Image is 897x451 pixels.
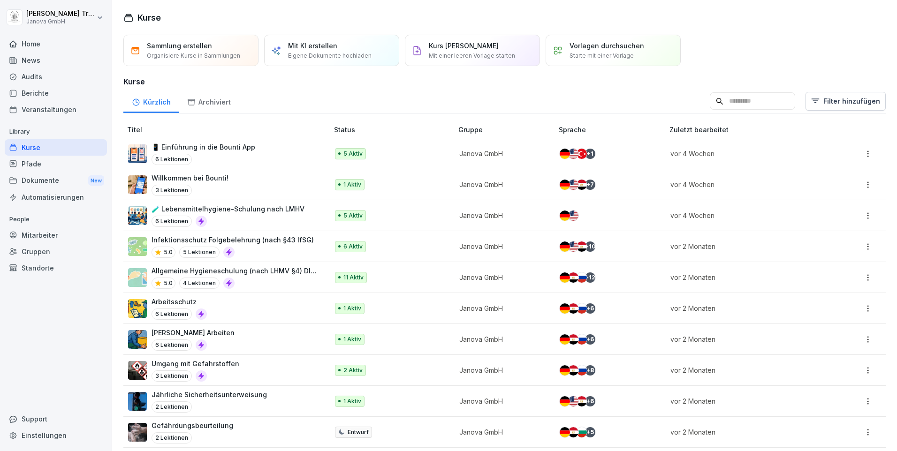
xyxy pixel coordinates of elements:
img: eg.svg [577,241,587,252]
p: vor 2 Monaten [670,241,819,251]
img: eg.svg [568,427,578,437]
p: [PERSON_NAME] Trautmann [26,10,95,18]
img: eg.svg [568,334,578,345]
p: 6 Lektionen [152,308,192,320]
img: us.svg [568,149,578,159]
p: Jährliche Sicherheitsunterweisung [152,390,267,399]
div: + 5 [585,427,595,437]
p: Janova GmbH [26,18,95,25]
p: 📱 Einführung in die Bounti App [152,142,255,152]
div: + 6 [585,334,595,345]
div: Einstellungen [5,427,107,443]
img: us.svg [568,241,578,252]
img: de.svg [560,303,570,314]
img: mi2x1uq9fytfd6tyw03v56b3.png [128,144,147,163]
p: Arbeitsschutz [152,297,207,307]
div: + 10 [585,241,595,252]
p: Entwurf [348,428,369,436]
p: Janova GmbH [459,180,544,189]
p: Mit einer leeren Vorlage starten [429,52,515,60]
p: Organisiere Kurse in Sammlungen [147,52,240,60]
img: de.svg [560,272,570,283]
div: + 1 [585,149,595,159]
p: Gefährdungsbeurteilung [152,421,233,430]
img: lexopoti9mm3ayfs08g9aag0.png [128,392,147,411]
div: Berichte [5,85,107,101]
div: + 6 [585,303,595,314]
a: Veranstaltungen [5,101,107,118]
p: vor 2 Monaten [670,365,819,375]
img: ru.svg [577,272,587,283]
div: + 6 [585,396,595,406]
img: eg.svg [577,396,587,406]
p: 6 Aktiv [343,242,363,251]
a: Home [5,36,107,52]
p: vor 2 Monaten [670,303,819,313]
a: Pfade [5,156,107,172]
a: Automatisierungen [5,189,107,205]
p: vor 2 Monaten [670,396,819,406]
p: 3 Lektionen [152,370,192,382]
p: 1 Aktiv [343,397,361,406]
p: 5 Aktiv [343,211,363,220]
img: eg.svg [577,180,587,190]
img: eg.svg [568,303,578,314]
p: 5.0 [164,248,173,256]
img: eg.svg [568,272,578,283]
p: Kurs [PERSON_NAME] [429,41,499,51]
p: Janova GmbH [459,427,544,437]
p: Janova GmbH [459,210,544,220]
p: 6 Lektionen [152,339,192,351]
p: [PERSON_NAME] Arbeiten [152,328,235,338]
p: 2 Lektionen [152,432,192,443]
p: 5 Lektionen [179,247,220,258]
p: Starte mit einer Vorlage [570,52,634,60]
img: gxsnf7ygjsfsmxd96jxi4ufn.png [128,268,147,287]
p: Sprache [559,125,666,135]
div: Audits [5,68,107,85]
img: eg.svg [568,365,578,376]
p: Umgang mit Gefahrstoffen [152,359,239,368]
img: bg.svg [577,427,587,437]
a: Standorte [5,260,107,276]
a: Kurse [5,139,107,156]
a: Archiviert [179,89,239,113]
a: DokumenteNew [5,172,107,189]
p: 4 Lektionen [179,278,220,289]
p: 5.0 [164,279,173,287]
p: People [5,212,107,227]
img: de.svg [560,241,570,252]
img: de.svg [560,427,570,437]
img: us.svg [568,396,578,406]
p: Gruppe [458,125,555,135]
p: vor 2 Monaten [670,272,819,282]
a: Kürzlich [123,89,179,113]
div: + 12 [585,272,595,283]
img: ns5fm27uu5em6705ixom0yjt.png [128,330,147,349]
p: Titel [127,125,330,135]
img: tgff07aey9ahi6f4hltuk21p.png [128,237,147,256]
a: News [5,52,107,68]
p: 2 Aktiv [343,366,363,375]
img: ru.svg [577,365,587,376]
img: de.svg [560,180,570,190]
p: 🧪 Lebensmittelhygiene-Schulung nach LMHV [152,204,304,214]
p: vor 4 Wochen [670,180,819,189]
p: vor 4 Wochen [670,149,819,158]
img: tr.svg [577,149,587,159]
p: Sammlung erstellen [147,41,212,51]
p: Janova GmbH [459,396,544,406]
p: Janova GmbH [459,149,544,158]
p: vor 4 Wochen [670,210,819,220]
div: New [88,175,104,186]
img: h7jpezukfv8pwd1f3ia36uzh.png [128,206,147,225]
p: Janova GmbH [459,241,544,251]
a: Mitarbeiter [5,227,107,243]
p: 5 Aktiv [343,150,363,158]
h3: Kurse [123,76,886,87]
